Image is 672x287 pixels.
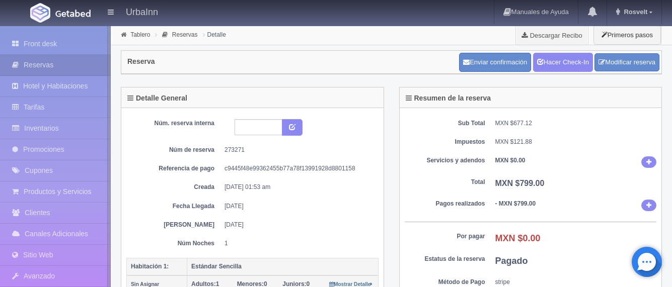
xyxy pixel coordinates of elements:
a: Descargar Recibo [516,25,588,45]
b: MXN $799.00 [495,179,545,187]
dt: Núm. reserva interna [134,119,214,128]
dt: Creada [134,183,214,192]
dd: [DATE] 01:53 am [225,183,371,192]
dd: stripe [495,278,657,286]
small: Sin Asignar [131,281,159,287]
dt: Impuestos [405,138,485,146]
dt: Pagos realizados [405,200,485,208]
img: Getabed [30,3,50,23]
b: - MXN $799.00 [495,200,536,207]
dt: Servicios y adendos [405,156,485,165]
b: MXN $0.00 [495,233,541,243]
dt: Núm de reserva [134,146,214,154]
dt: Total [405,178,485,186]
dd: [DATE] [225,221,371,229]
span: Rosvelt [621,8,647,16]
dt: Fecha Llegada [134,202,214,211]
dd: 1 [225,239,371,248]
dd: MXN $121.88 [495,138,657,146]
dd: 273271 [225,146,371,154]
img: Getabed [55,10,91,17]
button: Primeros pasos [593,25,661,45]
b: MXN $0.00 [495,157,526,164]
dd: [DATE] [225,202,371,211]
dt: Referencia de pago [134,164,214,173]
dd: MXN $677.12 [495,119,657,128]
b: Habitación 1: [131,263,169,270]
a: Reservas [172,31,198,38]
a: Tablero [130,31,150,38]
b: Pagado [495,256,528,266]
a: Hacer Check-In [533,53,593,72]
h4: Resumen de la reserva [406,94,491,102]
h4: Reserva [127,58,155,65]
th: Estándar Sencilla [187,258,379,275]
small: Mostrar Detalle [329,281,373,287]
dd: c9445f48e99362455b77a78f13991928d8801158 [225,164,371,173]
dt: Por pagar [405,232,485,241]
dt: Sub Total [405,119,485,128]
a: Modificar reserva [594,53,659,72]
h4: Detalle General [127,94,187,102]
dt: Estatus de la reserva [405,255,485,263]
li: Detalle [200,30,229,39]
dt: [PERSON_NAME] [134,221,214,229]
dt: Núm Noches [134,239,214,248]
h4: UrbaInn [126,5,158,18]
button: Enviar confirmación [459,53,531,72]
dt: Método de Pago [405,278,485,286]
